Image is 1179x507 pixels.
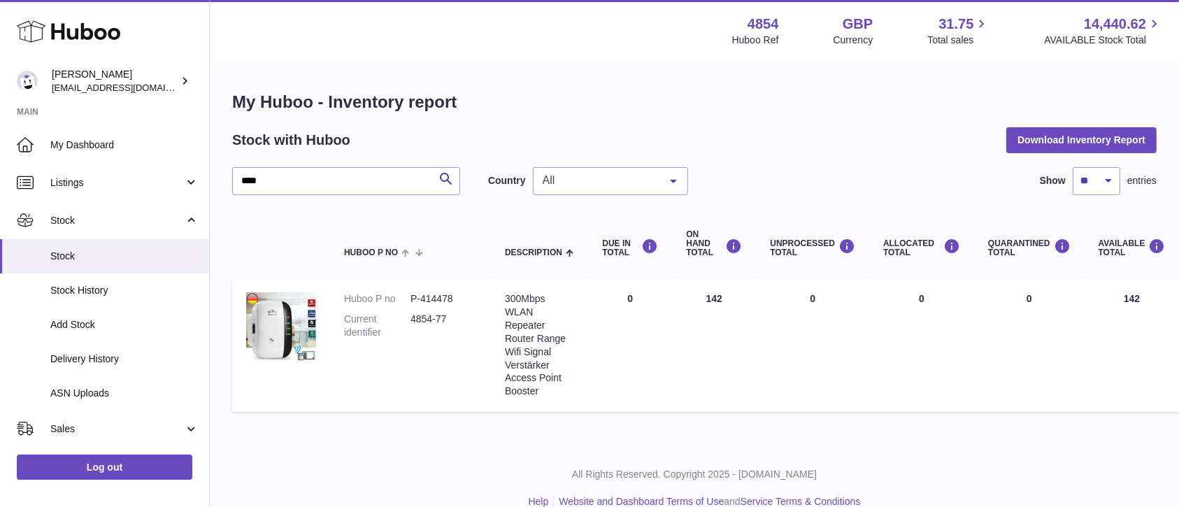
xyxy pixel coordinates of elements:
[672,278,756,412] td: 142
[869,278,974,412] td: 0
[488,174,526,187] label: Country
[344,313,410,339] dt: Current identifier
[52,68,178,94] div: [PERSON_NAME]
[17,71,38,92] img: jimleo21@yahoo.gr
[52,82,206,93] span: [EMAIL_ADDRESS][DOMAIN_NAME]
[410,313,477,339] dd: 4854-77
[505,292,574,398] div: 300Mbps WLAN Repeater Router Range Wifi Signal Verstärker Access Point Booster
[927,15,989,47] a: 31.75 Total sales
[505,248,562,257] span: Description
[988,238,1071,257] div: QUARANTINED Total
[741,496,861,507] a: Service Terms & Conditions
[50,318,199,331] span: Add Stock
[50,284,199,297] span: Stock History
[770,238,855,257] div: UNPROCESSED Total
[732,34,779,47] div: Huboo Ref
[50,250,199,263] span: Stock
[17,455,192,480] a: Log out
[1084,15,1146,34] span: 14,440.62
[1027,293,1032,304] span: 0
[686,230,742,258] div: ON HAND Total
[344,248,398,257] span: Huboo P no
[588,278,672,412] td: 0
[221,468,1168,481] p: All Rights Reserved. Copyright 2025 - [DOMAIN_NAME]
[539,173,659,187] span: All
[1099,238,1166,257] div: AVAILABLE Total
[50,176,184,190] span: Listings
[50,352,199,366] span: Delivery History
[1006,127,1157,152] button: Download Inventory Report
[50,422,184,436] span: Sales
[344,292,410,306] dt: Huboo P no
[1044,34,1162,47] span: AVAILABLE Stock Total
[883,238,960,257] div: ALLOCATED Total
[50,214,184,227] span: Stock
[529,496,549,507] a: Help
[50,387,199,400] span: ASN Uploads
[938,15,973,34] span: 31.75
[1040,174,1066,187] label: Show
[834,34,873,47] div: Currency
[410,292,477,306] dd: P-414478
[927,34,989,47] span: Total sales
[1127,174,1157,187] span: entries
[843,15,873,34] strong: GBP
[50,138,199,152] span: My Dashboard
[246,292,316,362] img: product image
[756,278,869,412] td: 0
[232,131,350,150] h2: Stock with Huboo
[1044,15,1162,47] a: 14,440.62 AVAILABLE Stock Total
[602,238,658,257] div: DUE IN TOTAL
[559,496,724,507] a: Website and Dashboard Terms of Use
[748,15,779,34] strong: 4854
[232,91,1157,113] h1: My Huboo - Inventory report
